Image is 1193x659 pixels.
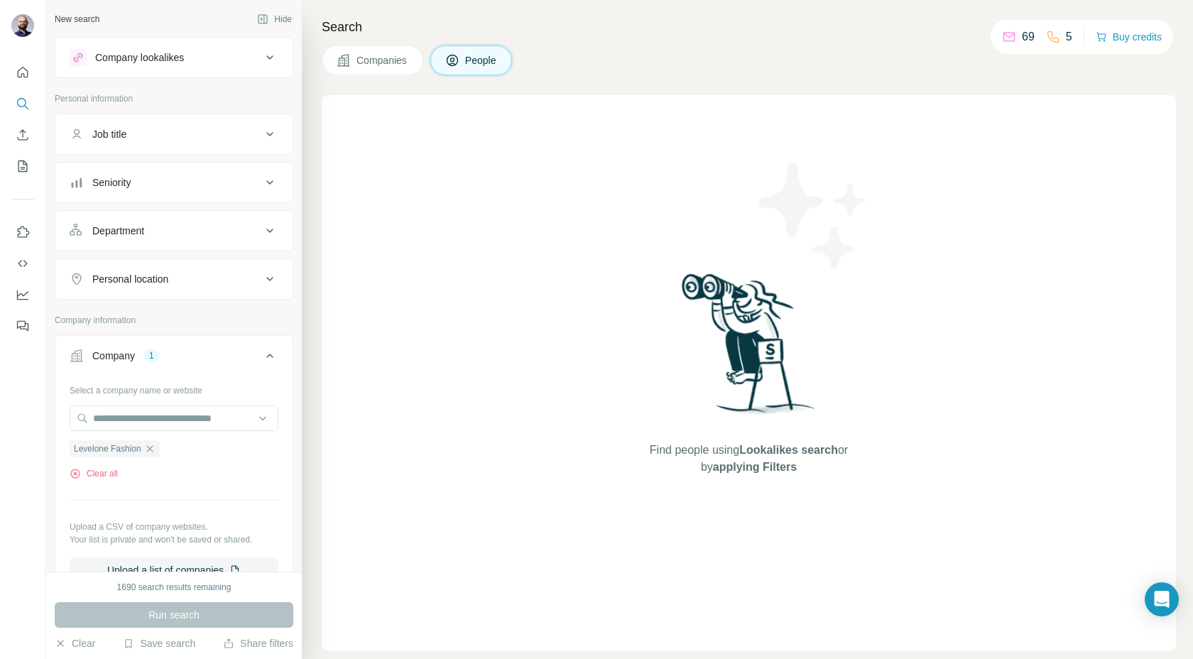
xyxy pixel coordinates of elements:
[1096,27,1162,47] button: Buy credits
[55,40,293,75] button: Company lookalikes
[356,53,408,67] span: Companies
[70,557,278,583] button: Upload a list of companies
[92,127,126,141] div: Job title
[55,117,293,151] button: Job title
[675,270,823,428] img: Surfe Illustration - Woman searching with binoculars
[11,282,34,307] button: Dashboard
[322,17,1176,37] h4: Search
[11,313,34,339] button: Feedback
[1022,28,1035,45] p: 69
[11,91,34,116] button: Search
[247,9,302,30] button: Hide
[11,219,34,245] button: Use Surfe on LinkedIn
[70,521,278,533] p: Upload a CSV of company websites.
[55,13,99,26] div: New search
[92,272,168,286] div: Personal location
[55,214,293,248] button: Department
[70,467,118,480] button: Clear all
[92,175,131,190] div: Seniority
[55,314,293,327] p: Company information
[223,636,293,650] button: Share filters
[70,533,278,546] p: Your list is private and won't be saved or shared.
[11,60,34,85] button: Quick start
[739,444,838,456] span: Lookalikes search
[70,378,278,397] div: Select a company name or website
[55,636,95,650] button: Clear
[74,442,141,455] span: Levelone Fashion
[55,262,293,296] button: Personal location
[143,349,160,362] div: 1
[11,14,34,37] img: Avatar
[749,152,877,280] img: Surfe Illustration - Stars
[92,224,144,238] div: Department
[11,153,34,179] button: My lists
[1066,28,1072,45] p: 5
[11,251,34,276] button: Use Surfe API
[117,581,231,594] div: 1690 search results remaining
[1145,582,1179,616] div: Open Intercom Messenger
[123,636,195,650] button: Save search
[95,50,184,65] div: Company lookalikes
[55,165,293,200] button: Seniority
[55,339,293,378] button: Company1
[713,461,797,473] span: applying Filters
[11,122,34,148] button: Enrich CSV
[635,442,862,476] span: Find people using or by
[465,53,498,67] span: People
[92,349,135,363] div: Company
[55,92,293,105] p: Personal information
